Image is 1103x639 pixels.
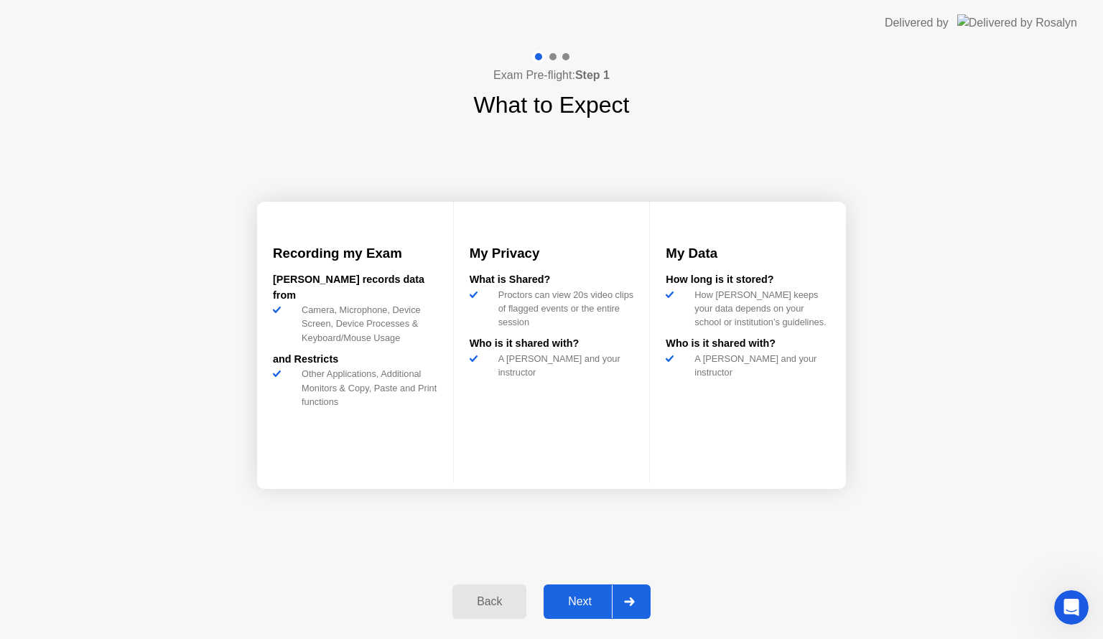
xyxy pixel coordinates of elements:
h1: What to Expect [474,88,630,122]
div: Delivered by [885,14,949,32]
button: Collapse window [432,6,459,33]
div: A [PERSON_NAME] and your instructor [689,352,830,379]
div: Next [548,595,612,608]
div: [PERSON_NAME] records data from [273,272,437,303]
button: Next [544,584,651,619]
div: Close [459,6,485,32]
div: Proctors can view 20s video clips of flagged events or the entire session [493,288,634,330]
div: Camera, Microphone, Device Screen, Device Processes & Keyboard/Mouse Usage [296,303,437,345]
div: How long is it stored? [666,272,830,288]
h4: Exam Pre-flight: [493,67,610,84]
div: How [PERSON_NAME] keeps your data depends on your school or institution’s guidelines. [689,288,830,330]
div: and Restricts [273,352,437,368]
div: Who is it shared with? [666,336,830,352]
div: What is Shared? [470,272,634,288]
h3: My Privacy [470,243,634,263]
button: Back [452,584,526,619]
img: Delivered by Rosalyn [957,14,1077,31]
h3: My Data [666,243,830,263]
h3: Recording my Exam [273,243,437,263]
div: A [PERSON_NAME] and your instructor [493,352,634,379]
div: Back [457,595,522,608]
b: Step 1 [575,69,610,81]
iframe: Intercom live chat [1054,590,1089,625]
button: go back [9,6,37,33]
div: Who is it shared with? [470,336,634,352]
div: Other Applications, Additional Monitors & Copy, Paste and Print functions [296,367,437,409]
